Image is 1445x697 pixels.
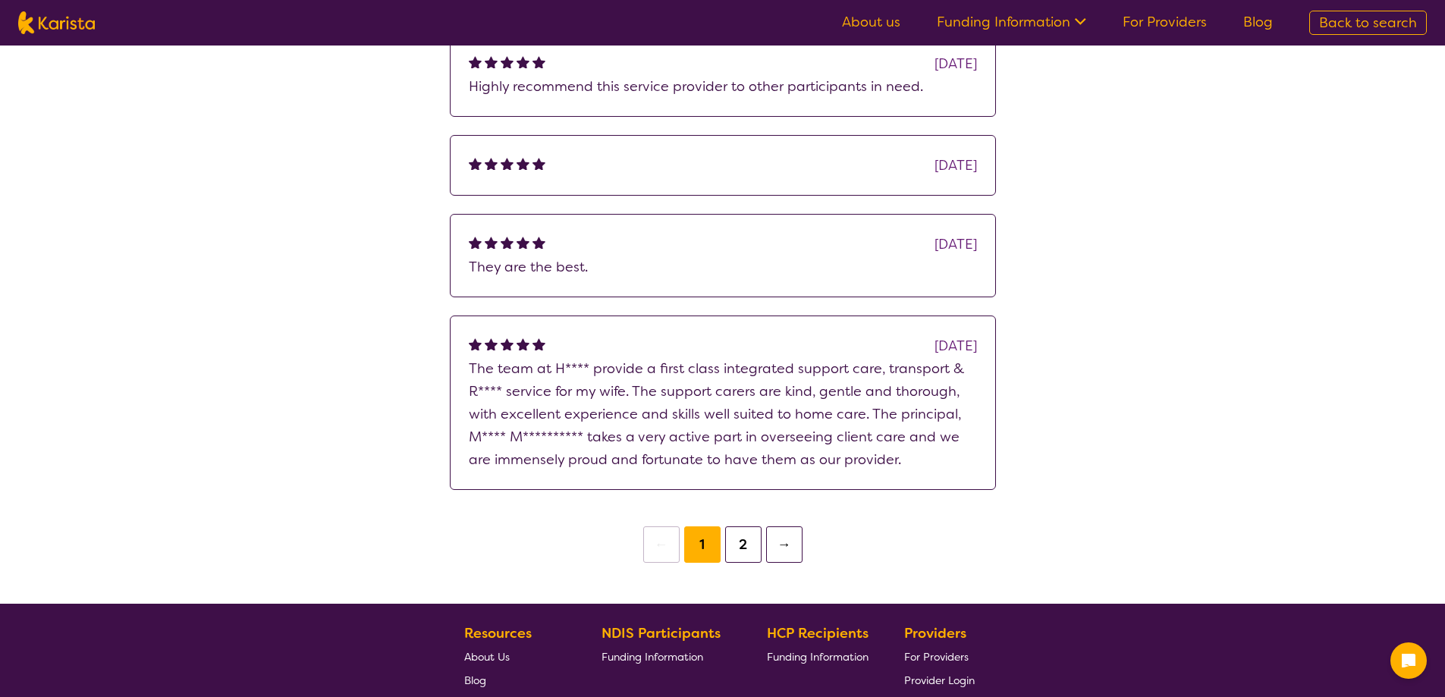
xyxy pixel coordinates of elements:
[725,526,762,563] button: 2
[464,650,510,664] span: About Us
[485,55,498,68] img: fullstar
[464,624,532,642] b: Resources
[1123,13,1207,31] a: For Providers
[469,357,977,471] p: The team at H**** provide a first class integrated support care, transport & R**** service for my...
[485,157,498,170] img: fullstar
[935,52,977,75] div: [DATE]
[904,673,975,687] span: Provider Login
[485,236,498,249] img: fullstar
[517,157,529,170] img: fullstar
[517,55,529,68] img: fullstar
[469,236,482,249] img: fullstar
[937,13,1086,31] a: Funding Information
[469,75,977,98] p: Highly recommend this service provider to other participants in need.
[501,236,514,249] img: fullstar
[501,338,514,350] img: fullstar
[935,233,977,256] div: [DATE]
[18,11,95,34] img: Karista logo
[464,673,486,687] span: Blog
[501,55,514,68] img: fullstar
[904,624,966,642] b: Providers
[904,650,969,664] span: For Providers
[602,624,721,642] b: NDIS Participants
[1243,13,1273,31] a: Blog
[904,668,975,692] a: Provider Login
[766,526,803,563] button: →
[469,338,482,350] img: fullstar
[602,650,703,664] span: Funding Information
[684,526,721,563] button: 1
[469,157,482,170] img: fullstar
[469,55,482,68] img: fullstar
[517,338,529,350] img: fullstar
[517,236,529,249] img: fullstar
[904,645,975,668] a: For Providers
[532,236,545,249] img: fullstar
[767,645,869,668] a: Funding Information
[485,338,498,350] img: fullstar
[767,650,869,664] span: Funding Information
[532,338,545,350] img: fullstar
[464,645,566,668] a: About Us
[643,526,680,563] button: ←
[935,154,977,177] div: [DATE]
[469,256,977,278] p: They are the best.
[532,157,545,170] img: fullstar
[464,668,566,692] a: Blog
[501,157,514,170] img: fullstar
[935,334,977,357] div: [DATE]
[767,624,869,642] b: HCP Recipients
[842,13,900,31] a: About us
[1319,14,1417,32] span: Back to search
[602,645,732,668] a: Funding Information
[1309,11,1427,35] a: Back to search
[532,55,545,68] img: fullstar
